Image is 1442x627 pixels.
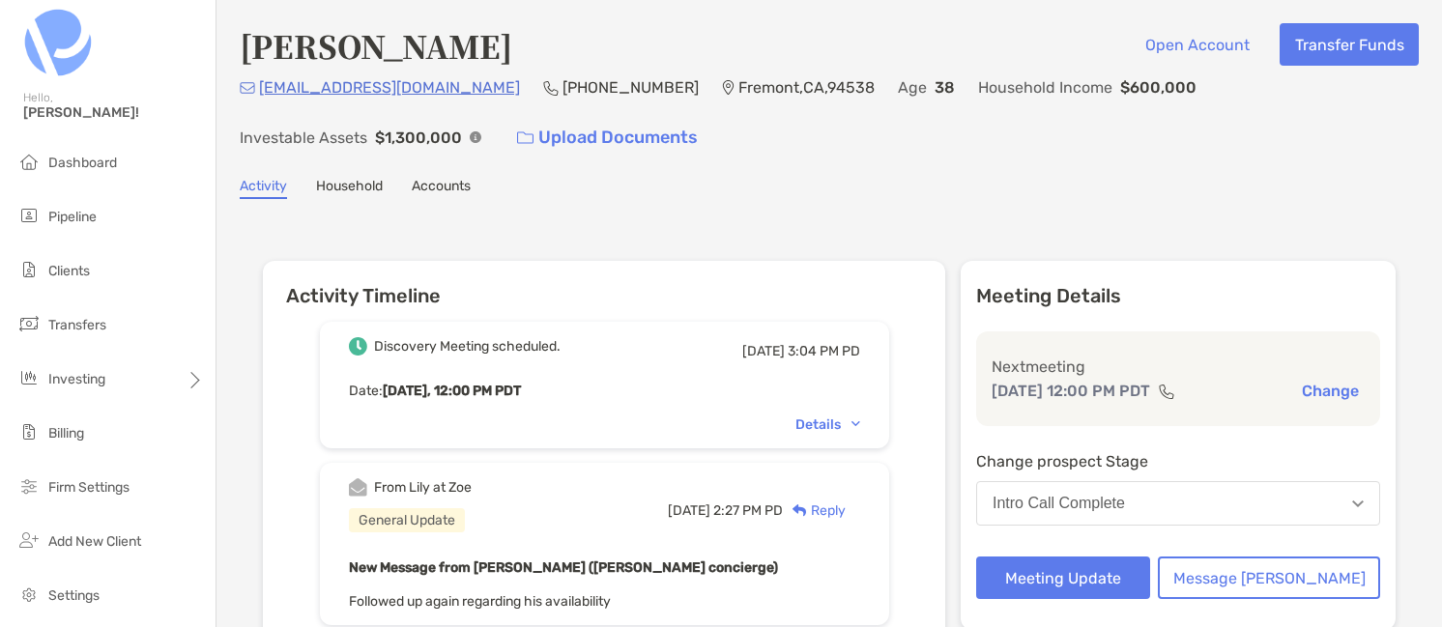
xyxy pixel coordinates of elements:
[517,131,534,145] img: button icon
[48,533,141,550] span: Add New Client
[48,209,97,225] span: Pipeline
[23,8,93,77] img: Zoe Logo
[349,508,465,532] div: General Update
[783,500,846,521] div: Reply
[788,343,860,359] span: 3:04 PM PD
[1120,75,1197,100] p: $600,000
[349,593,611,610] span: Followed up again regarding his availability
[17,420,41,443] img: billing icon
[851,421,860,427] img: Chevron icon
[17,258,41,281] img: clients icon
[1158,556,1380,599] button: Message [PERSON_NAME]
[259,75,520,100] p: [EMAIL_ADDRESS][DOMAIN_NAME]
[795,416,860,433] div: Details
[978,75,1112,100] p: Household Income
[562,75,699,100] p: [PHONE_NUMBER]
[543,80,559,96] img: Phone Icon
[48,317,106,333] span: Transfers
[1280,23,1419,66] button: Transfer Funds
[23,104,204,121] span: [PERSON_NAME]!
[349,379,860,403] p: Date :
[976,556,1150,599] button: Meeting Update
[505,117,710,158] a: Upload Documents
[976,284,1380,308] p: Meeting Details
[17,150,41,173] img: dashboard icon
[793,504,807,517] img: Reply icon
[375,126,462,150] p: $1,300,000
[48,371,105,387] span: Investing
[935,75,955,100] p: 38
[412,178,471,199] a: Accounts
[349,559,778,576] b: New Message from [PERSON_NAME] ([PERSON_NAME] concierge)
[240,23,512,68] h4: [PERSON_NAME]
[17,204,41,227] img: pipeline icon
[240,126,367,150] p: Investable Assets
[17,312,41,335] img: transfers icon
[316,178,383,199] a: Household
[1352,500,1364,507] img: Open dropdown arrow
[738,75,875,100] p: Fremont , CA , 94538
[383,383,521,399] b: [DATE], 12:00 PM PDT
[742,343,785,359] span: [DATE]
[374,338,561,355] div: Discovery Meeting scheduled.
[17,366,41,389] img: investing icon
[17,583,41,606] img: settings icon
[1296,381,1365,401] button: Change
[48,587,100,604] span: Settings
[374,479,472,496] div: From Lily at Zoe
[993,495,1125,512] div: Intro Call Complete
[1130,23,1264,66] button: Open Account
[48,425,84,442] span: Billing
[992,355,1365,379] p: Next meeting
[17,474,41,498] img: firm-settings icon
[976,481,1380,526] button: Intro Call Complete
[48,155,117,171] span: Dashboard
[48,263,90,279] span: Clients
[722,80,735,96] img: Location Icon
[976,449,1380,473] p: Change prospect Stage
[48,479,130,496] span: Firm Settings
[1158,384,1175,399] img: communication type
[992,379,1150,403] p: [DATE] 12:00 PM PDT
[713,502,783,519] span: 2:27 PM PD
[349,478,367,497] img: Event icon
[17,528,41,552] img: add_new_client icon
[263,261,945,307] h6: Activity Timeline
[349,337,367,356] img: Event icon
[470,131,481,143] img: Info Icon
[240,178,287,199] a: Activity
[240,82,255,94] img: Email Icon
[668,502,710,519] span: [DATE]
[898,75,927,100] p: Age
